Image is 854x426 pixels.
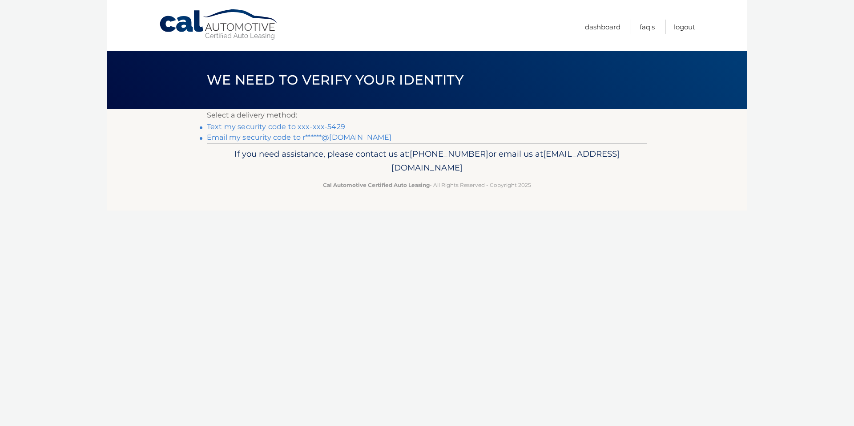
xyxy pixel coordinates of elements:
[159,9,279,41] a: Cal Automotive
[207,122,345,131] a: Text my security code to xxx-xxx-5429
[207,133,392,142] a: Email my security code to r******@[DOMAIN_NAME]
[213,147,641,175] p: If you need assistance, please contact us at: or email us at
[207,109,647,122] p: Select a delivery method:
[640,20,655,34] a: FAQ's
[585,20,620,34] a: Dashboard
[674,20,695,34] a: Logout
[410,149,488,159] span: [PHONE_NUMBER]
[213,180,641,190] p: - All Rights Reserved - Copyright 2025
[207,72,463,88] span: We need to verify your identity
[323,182,430,188] strong: Cal Automotive Certified Auto Leasing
